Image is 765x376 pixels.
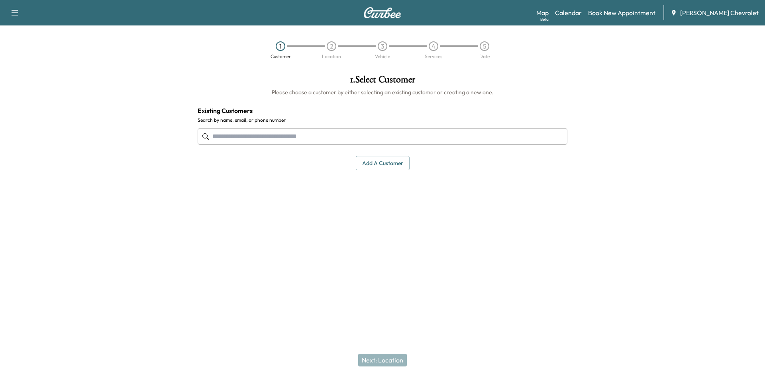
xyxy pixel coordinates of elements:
div: Date [479,54,490,59]
label: Search by name, email, or phone number [198,117,567,123]
img: Curbee Logo [363,7,402,18]
div: 2 [327,41,336,51]
div: Customer [271,54,291,59]
span: [PERSON_NAME] Chevrolet [680,8,759,18]
a: Book New Appointment [588,8,655,18]
div: 1 [276,41,285,51]
h6: Please choose a customer by either selecting an existing customer or creating a new one. [198,88,567,96]
div: Beta [540,16,549,22]
a: MapBeta [536,8,549,18]
div: Location [322,54,341,59]
h4: Existing Customers [198,106,567,115]
button: Add a customer [356,156,410,171]
a: Calendar [555,8,582,18]
div: 4 [429,41,438,51]
div: Services [425,54,442,59]
h1: 1 . Select Customer [198,75,567,88]
div: 5 [480,41,489,51]
div: 3 [378,41,387,51]
div: Vehicle [375,54,390,59]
